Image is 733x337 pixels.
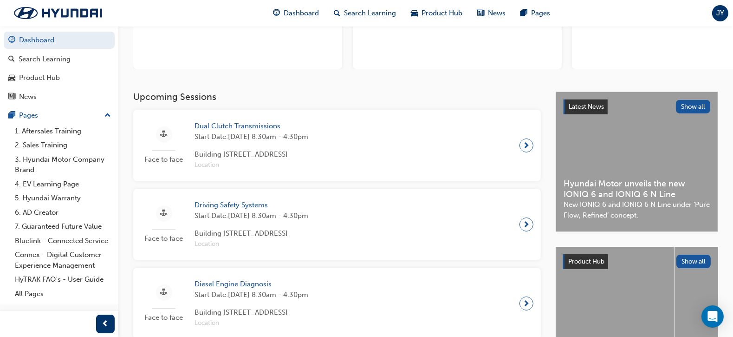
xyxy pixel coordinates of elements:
span: next-icon [523,297,530,310]
span: sessionType_FACE_TO_FACE-icon [161,129,168,140]
a: Face to faceDriving Safety SystemsStart Date:[DATE] 8:30am - 4:30pmBuilding [STREET_ADDRESS]Location [141,196,533,253]
a: HyTRAK FAQ's - User Guide [11,272,115,287]
span: car-icon [411,7,418,19]
span: search-icon [8,55,15,64]
button: JY [712,5,728,21]
a: pages-iconPages [513,4,558,23]
span: next-icon [523,139,530,152]
div: News [19,92,37,102]
button: Show all [676,100,711,113]
a: 4. EV Learning Page [11,177,115,192]
a: 7. Guaranteed Future Value [11,219,115,234]
a: Dashboard [4,32,115,49]
span: prev-icon [102,318,109,330]
a: Product HubShow all [563,254,711,269]
span: Face to face [141,154,187,165]
span: guage-icon [273,7,280,19]
a: news-iconNews [470,4,513,23]
span: Building [STREET_ADDRESS] [195,228,308,239]
span: news-icon [478,7,485,19]
a: 1. Aftersales Training [11,124,115,139]
div: Search Learning [19,54,71,65]
a: car-iconProduct Hub [404,4,470,23]
a: Latest NewsShow allHyundai Motor unveils the new IONIQ 6 and IONIQ 6 N LineNew IONIQ 6 and IONIQ ... [556,92,718,232]
span: pages-icon [8,112,15,120]
a: Face to faceDiesel Engine DiagnosisStart Date:[DATE] 8:30am - 4:30pmBuilding [STREET_ADDRESS]Loca... [141,275,533,332]
a: Connex - Digital Customer Experience Management [11,248,115,272]
span: Face to face [141,233,187,244]
span: Product Hub [422,8,463,19]
a: Latest NewsShow all [564,99,710,114]
span: Start Date: [DATE] 8:30am - 4:30pm [195,132,308,142]
span: next-icon [523,218,530,231]
span: Dual Clutch Transmissions [195,121,308,132]
span: News [488,8,506,19]
button: Show all [676,255,711,268]
span: Product Hub [568,258,604,265]
span: car-icon [8,74,15,82]
a: search-iconSearch Learning [327,4,404,23]
a: guage-iconDashboard [266,4,327,23]
span: up-icon [104,110,111,122]
span: Hyundai Motor unveils the new IONIQ 6 and IONIQ 6 N Line [564,178,710,199]
span: Dashboard [284,8,319,19]
a: Product Hub [4,69,115,86]
a: Face to faceDual Clutch TransmissionsStart Date:[DATE] 8:30am - 4:30pmBuilding [STREET_ADDRESS]Lo... [141,117,533,174]
div: Open Intercom Messenger [701,305,724,328]
span: sessionType_FACE_TO_FACE-icon [161,287,168,298]
span: Latest News [569,103,604,111]
img: Trak [5,3,111,23]
a: 5. Hyundai Warranty [11,191,115,205]
a: News [4,88,115,106]
span: Face to face [141,312,187,323]
span: Diesel Engine Diagnosis [195,279,308,290]
a: 2. Sales Training [11,138,115,152]
span: guage-icon [8,36,15,45]
h3: Upcoming Sessions [133,92,541,102]
a: 3. Hyundai Motor Company Brand [11,152,115,177]
span: Building [STREET_ADDRESS] [195,149,308,160]
button: Pages [4,107,115,124]
div: Pages [19,110,38,121]
div: Product Hub [19,73,60,83]
span: news-icon [8,93,15,101]
span: Start Date: [DATE] 8:30am - 4:30pm [195,290,308,300]
span: Search Learning [344,8,396,19]
span: Building [STREET_ADDRESS] [195,307,308,318]
span: JY [716,8,724,19]
a: Search Learning [4,51,115,68]
span: sessionType_FACE_TO_FACE-icon [161,208,168,219]
a: All Pages [11,287,115,301]
a: 6. AD Creator [11,205,115,220]
span: New IONIQ 6 and IONIQ 6 N Line under ‘Pure Flow, Refined’ concept. [564,199,710,220]
span: search-icon [334,7,341,19]
button: DashboardSearch LearningProduct HubNews [4,30,115,107]
span: Location [195,239,308,250]
span: Driving Safety Systems [195,200,308,211]
span: Pages [532,8,551,19]
a: Bluelink - Connected Service [11,234,115,248]
span: pages-icon [521,7,528,19]
span: Location [195,318,308,329]
span: Location [195,160,308,171]
span: Start Date: [DATE] 8:30am - 4:30pm [195,211,308,221]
